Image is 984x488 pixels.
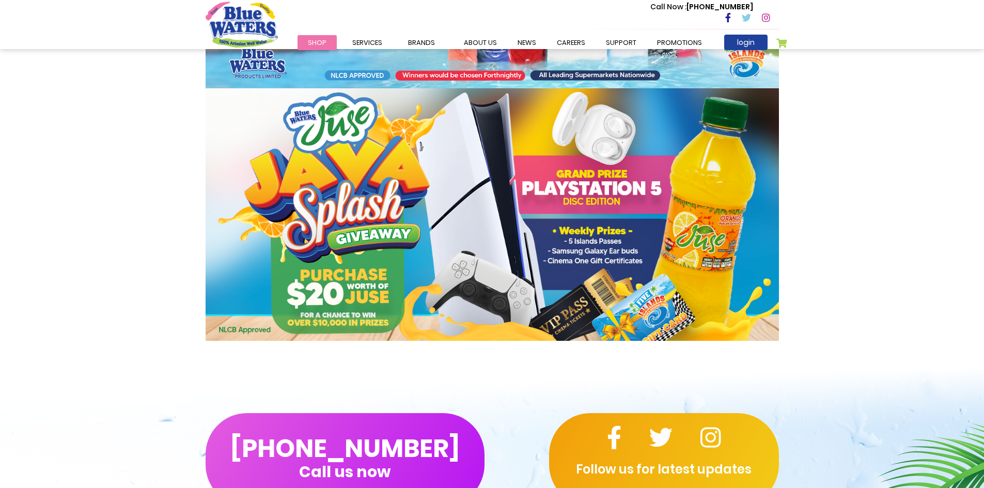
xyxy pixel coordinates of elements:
[299,469,391,475] span: Call us now
[408,38,435,48] span: Brands
[352,38,382,48] span: Services
[546,35,596,50] a: careers
[206,2,278,47] a: store logo
[650,2,753,12] p: [PHONE_NUMBER]
[454,35,507,50] a: about us
[507,35,546,50] a: News
[549,460,779,479] p: Follow us for latest updates
[647,35,712,50] a: Promotions
[650,2,686,12] span: Call Now :
[724,35,768,50] a: login
[308,38,326,48] span: Shop
[596,35,647,50] a: support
